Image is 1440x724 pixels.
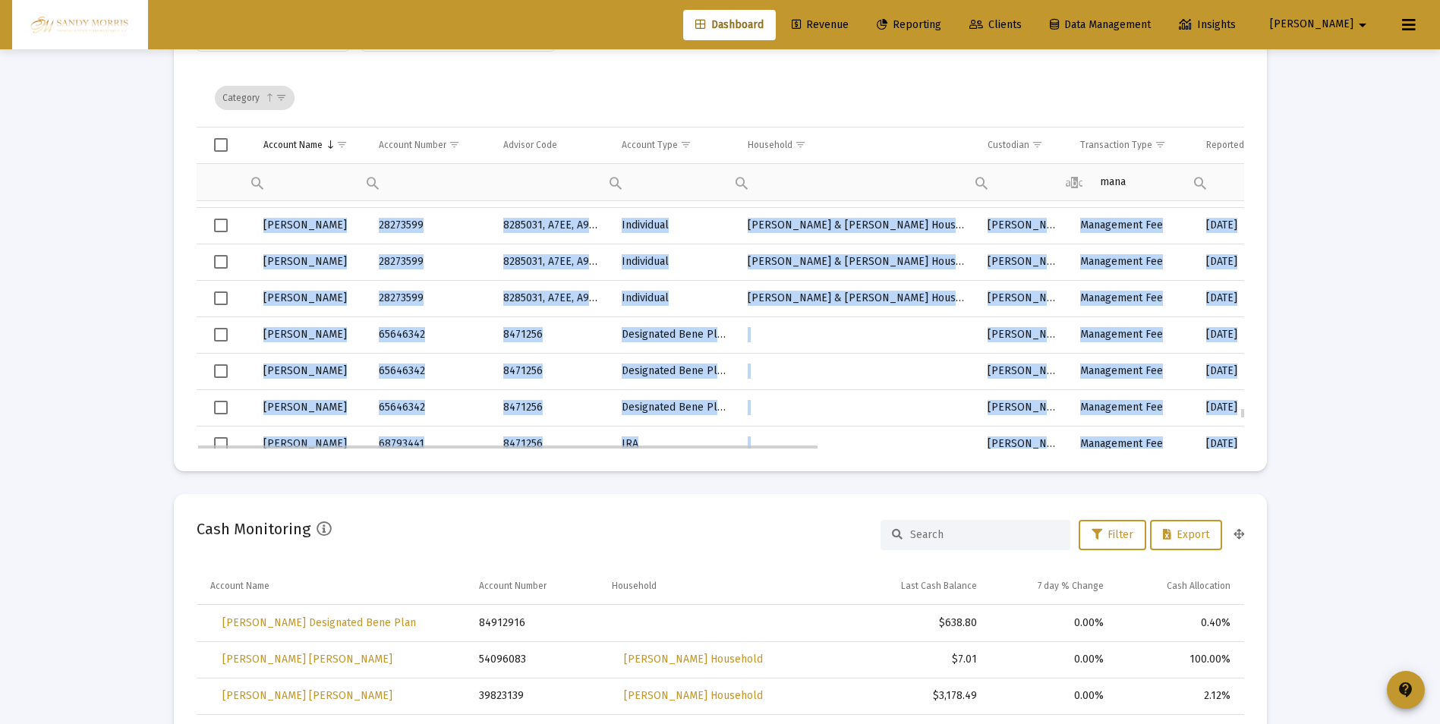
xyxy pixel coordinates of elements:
td: [PERSON_NAME] [253,316,368,353]
div: Select row [214,291,228,305]
td: [PERSON_NAME] [977,316,1070,353]
td: Management Fee [1070,316,1196,353]
td: Management Fee [1070,207,1196,244]
span: Show filter options for column 'Household' [795,139,806,150]
td: [DATE] [1196,426,1309,462]
td: 8471256 [493,426,611,462]
img: Dashboard [24,10,137,40]
td: [PERSON_NAME] & [PERSON_NAME] Household [737,280,976,316]
td: Column Transaction Type [1070,127,1196,164]
td: [PERSON_NAME] [253,353,368,389]
td: [PERSON_NAME] [977,244,1070,280]
span: Show filter options for column 'Account Type' [680,139,692,150]
td: Column Cash Allocation [1114,568,1244,605]
span: Show filter options for column 'undefined' [276,92,287,103]
span: Show filter options for column 'Account Name' [336,139,348,150]
div: Reported Date [1206,139,1266,151]
span: Insights [1179,18,1236,31]
td: Management Fee [1070,353,1196,389]
td: Designated Bene Plan [611,316,737,353]
td: [PERSON_NAME] [977,280,1070,316]
td: [DATE] [1196,389,1309,426]
td: Filter cell [611,164,737,201]
td: Filter cell [977,164,1070,201]
td: 100.00% [1114,641,1244,678]
td: Column Account Name [253,127,368,164]
td: Management Fee [1070,426,1196,462]
div: Select row [214,219,228,232]
td: Management Fee [1070,244,1196,280]
td: 8285031, A7EE, A9MO [493,244,611,280]
div: Advisor Code [503,139,557,151]
a: Reporting [865,10,953,40]
td: Management Fee [1070,280,1196,316]
td: 28273599 [368,280,493,316]
td: $3,178.49 [848,678,988,714]
div: 7 day % Change [1038,580,1104,592]
td: [DATE] [1196,207,1309,244]
a: [PERSON_NAME] Household [612,644,775,675]
a: Clients [957,10,1034,40]
td: Designated Bene Plan [611,353,737,389]
div: 0.00% [998,615,1104,631]
td: [PERSON_NAME] [253,244,368,280]
td: [PERSON_NAME] [977,353,1070,389]
div: Household [748,139,792,151]
td: [DATE] [1196,244,1309,280]
td: [DATE] [1196,280,1309,316]
td: 54096083 [468,641,601,678]
td: Filter cell [368,164,493,201]
div: Cash Allocation [1167,580,1230,592]
td: Column Account Number [368,127,493,164]
td: [DATE] [1196,353,1309,389]
div: Data grid [197,69,1244,449]
td: [PERSON_NAME] [253,426,368,462]
a: [PERSON_NAME] Household [612,681,775,711]
div: Transaction Type [1080,139,1152,151]
td: $7.01 [848,641,988,678]
td: 84912916 [468,605,601,641]
td: Filter cell [1196,164,1309,201]
span: Reporting [877,18,941,31]
td: Column Custodian [977,127,1070,164]
span: [PERSON_NAME] [1270,18,1353,31]
div: Last Cash Balance [901,580,977,592]
td: [DATE] [1196,316,1309,353]
a: Insights [1167,10,1248,40]
div: Select all [214,138,228,152]
a: [PERSON_NAME] [PERSON_NAME] [210,681,405,711]
td: $638.80 [848,605,988,641]
td: [PERSON_NAME] [977,389,1070,426]
span: Export [1163,528,1209,541]
td: [PERSON_NAME] [977,207,1070,244]
span: [PERSON_NAME] Household [624,653,763,666]
td: 28273599 [368,207,493,244]
td: Column Last Cash Balance [848,568,988,605]
td: 8471256 [493,353,611,389]
div: Household [612,580,657,592]
td: 8471256 [493,389,611,426]
td: 39823139 [468,678,601,714]
a: Dashboard [683,10,776,40]
span: [PERSON_NAME] [PERSON_NAME] [222,653,392,666]
div: Select row [214,328,228,342]
div: Account Number [479,580,547,592]
div: Account Name [210,580,269,592]
td: Column Account Number [468,568,601,605]
span: Clients [969,18,1022,31]
td: 0.40% [1114,605,1244,641]
td: [PERSON_NAME] [253,280,368,316]
td: [PERSON_NAME] [253,389,368,426]
span: [PERSON_NAME] Designated Bene Plan [222,616,416,629]
span: Revenue [792,18,849,31]
span: Data Management [1050,18,1151,31]
span: Show filter options for column 'Transaction Type' [1155,139,1166,150]
a: [PERSON_NAME] Designated Bene Plan [210,608,428,638]
span: Show filter options for column 'Account Number' [449,139,460,150]
div: Category [215,86,295,110]
td: 8471256 [493,316,611,353]
span: Filter [1092,528,1133,541]
mat-icon: contact_support [1397,681,1415,699]
td: Filter cell [253,164,368,201]
div: Select row [214,255,228,269]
